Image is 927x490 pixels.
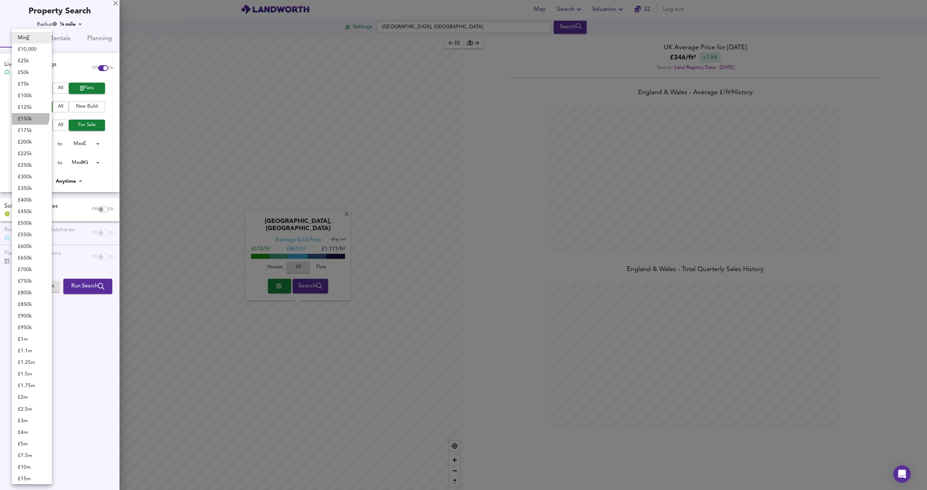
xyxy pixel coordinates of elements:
li: £ 150k [12,113,52,125]
li: £ 1m [12,333,52,345]
li: £ 50k [12,67,52,78]
li: £ 550k [12,229,52,241]
li: £ 800k [12,287,52,299]
li: £ 10m [12,461,52,473]
li: £ 2.5m [12,403,52,415]
li: £ 900k [12,310,52,322]
li: £ 850k [12,299,52,310]
li: £ 10,000 [12,43,52,55]
li: £ 500k [12,217,52,229]
li: £ 1.25m [12,357,52,368]
li: £ 650k [12,252,52,264]
li: £ 750k [12,275,52,287]
li: £ 950k [12,322,52,333]
div: Open Intercom Messenger [893,465,911,483]
li: £ 200k [12,136,52,148]
li: £ 1.1m [12,345,52,357]
li: £ 300k [12,171,52,183]
li: £ 225k [12,148,52,159]
li: £ 125k [12,101,52,113]
li: £ 15m [12,473,52,485]
li: £ 5m [12,438,52,450]
li: £ 250k [12,159,52,171]
li: £ 700k [12,264,52,275]
li: £ 400k [12,194,52,206]
li: £ 100k [12,90,52,101]
li: £ 350k [12,183,52,194]
li: Min [12,32,52,43]
li: £ 1.5m [12,368,52,380]
li: £ 7.5m [12,450,52,461]
li: £ 25k [12,55,52,67]
li: £ 600k [12,241,52,252]
li: £ 4m [12,427,52,438]
li: £ 450k [12,206,52,217]
li: £ 175k [12,125,52,136]
li: £ 3m [12,415,52,427]
li: £ 2m [12,391,52,403]
li: £ 75k [12,78,52,90]
li: £ 1.75m [12,380,52,391]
